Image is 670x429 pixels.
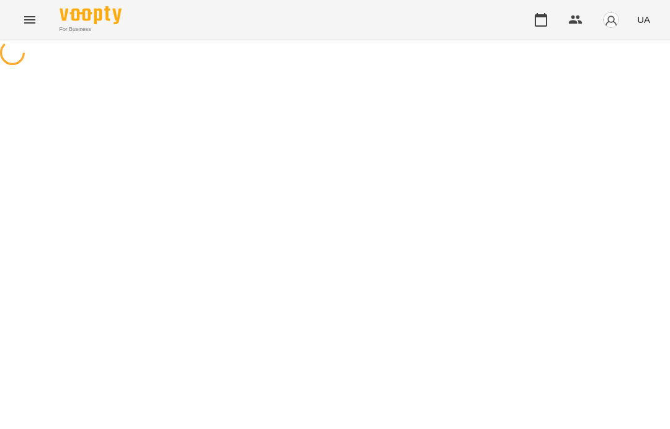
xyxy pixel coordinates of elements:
[602,11,620,29] img: avatar_s.png
[15,5,45,35] button: Menu
[60,6,122,24] img: Voopty Logo
[60,25,122,33] span: For Business
[637,13,650,26] span: UA
[632,8,655,31] button: UA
